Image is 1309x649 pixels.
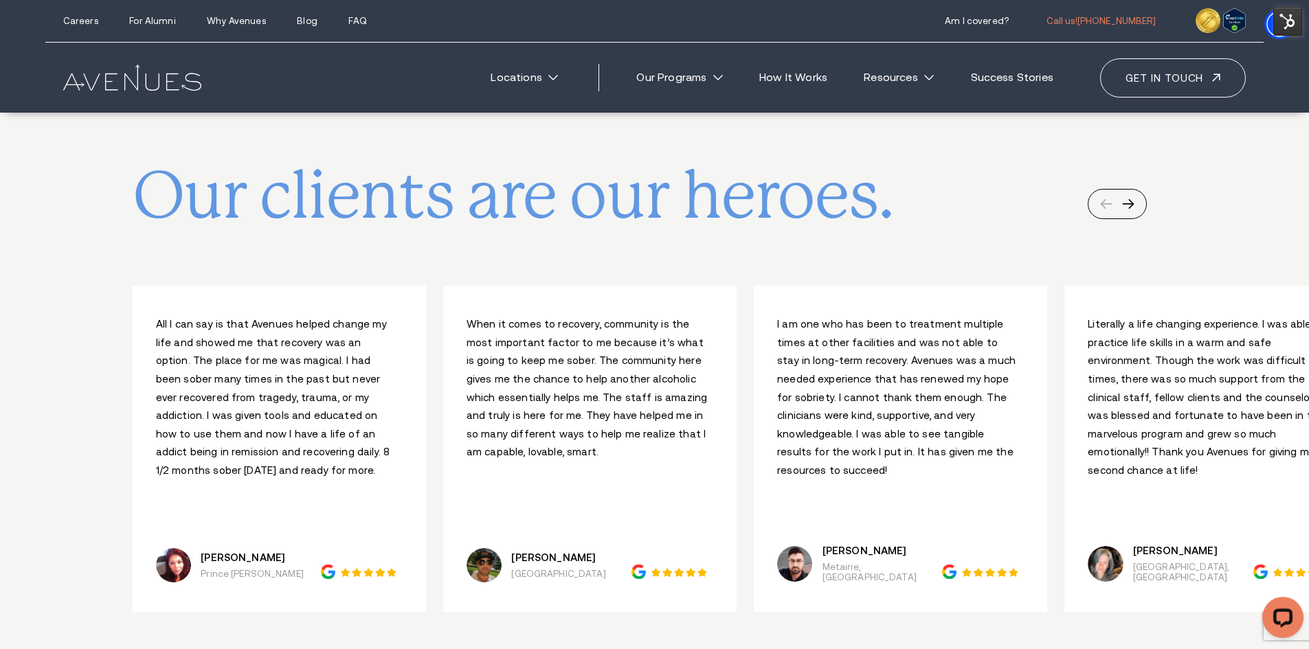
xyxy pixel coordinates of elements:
[850,62,948,93] a: Resources
[623,62,737,93] a: Our Programs
[1133,545,1253,556] p: [PERSON_NAME]
[1264,9,1295,39] div: Accessibility Menu
[945,16,1009,26] a: Am I covered?
[133,163,1099,229] h2: Our clients are our heroes.
[477,62,572,93] a: Locations
[1088,546,1123,582] img: Karen Rubinstein
[1100,58,1246,98] a: Get in touch
[156,548,191,582] img: Rosa Sawyer
[207,16,265,26] a: Why Avenues
[1223,8,1246,33] img: Verify Approval for www.avenuesrecovery.com
[1077,16,1156,26] span: [PHONE_NUMBER]
[129,16,175,26] a: For Alumni
[511,568,605,578] p: [GEOGRAPHIC_DATA]
[443,273,737,612] div: /
[1122,198,1134,209] div: Next slide
[201,551,304,562] p: [PERSON_NAME]
[511,551,605,562] p: [PERSON_NAME]
[777,546,812,581] img: Justin Lanoux
[1047,16,1156,26] a: call 610-490-8491
[467,548,502,582] img: Iain Schaaf
[746,62,842,93] a: How It Works
[823,562,943,582] p: Metairie, [GEOGRAPHIC_DATA]
[156,315,397,479] div: All I can say is that Avenues helped change my life and showed me that recovery was an option. Th...
[1133,562,1253,582] p: [GEOGRAPHIC_DATA], [GEOGRAPHIC_DATA]
[1223,12,1246,25] a: Verify LegitScript Approval for www.avenuesrecovery.com
[467,315,708,461] div: When it comes to recovery, community is the most important factor to me because it’s what is goin...
[823,545,943,556] p: [PERSON_NAME]
[133,273,427,612] div: /
[348,16,366,26] a: FAQ
[201,568,304,578] p: Prince [PERSON_NAME]
[956,62,1067,93] a: Success Stories
[1273,7,1302,36] img: HubSpot Tools Menu Toggle
[297,16,317,26] a: Blog
[1196,8,1220,33] img: clock
[1251,591,1309,649] iframe: LiveChat chat widget
[63,16,98,26] a: Careers
[754,273,1048,612] div: /
[777,315,1018,479] div: I am one who has been to treatment multiple times at other facilities and was not able to stay in...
